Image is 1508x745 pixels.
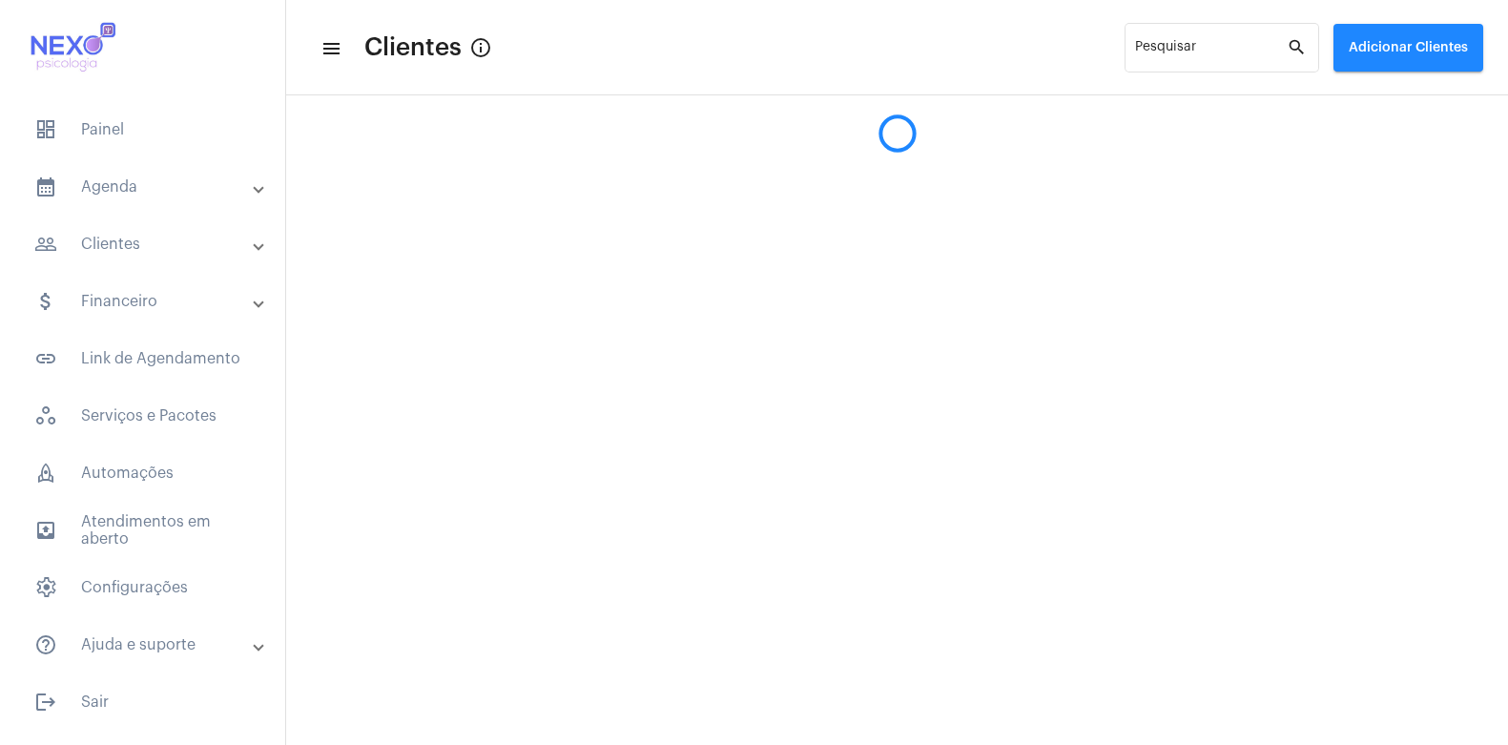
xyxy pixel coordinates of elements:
mat-expansion-panel-header: sidenav iconAgenda [11,164,285,210]
span: sidenav icon [34,404,57,427]
span: Link de Agendamento [19,336,266,382]
mat-panel-title: Clientes [34,233,255,256]
span: Atendimentos em aberto [19,507,266,553]
span: Painel [19,107,266,153]
mat-icon: sidenav icon [34,691,57,714]
mat-expansion-panel-header: sidenav iconClientes [11,221,285,267]
mat-panel-title: Ajuda e suporte [34,633,255,656]
span: Automações [19,450,266,496]
input: Pesquisar [1135,44,1287,59]
span: sidenav icon [34,462,57,485]
mat-panel-title: Agenda [34,176,255,198]
mat-icon: sidenav icon [34,347,57,370]
mat-icon: sidenav icon [34,233,57,256]
span: sidenav icon [34,576,57,599]
mat-icon: sidenav icon [34,290,57,313]
mat-icon: sidenav icon [34,519,57,542]
mat-icon: sidenav icon [320,37,340,60]
img: 616cf56f-bdc5-9e2e-9429-236ee6dd82e0.jpg [15,10,127,86]
span: Sair [19,679,266,725]
mat-icon: sidenav icon [34,633,57,656]
mat-icon: sidenav icon [34,176,57,198]
mat-icon: search [1287,36,1310,59]
mat-expansion-panel-header: sidenav iconAjuda e suporte [11,622,285,668]
mat-icon: Button that displays a tooltip when focused or hovered over [469,36,492,59]
button: Adicionar Clientes [1333,24,1483,72]
span: Configurações [19,565,266,610]
span: Adicionar Clientes [1349,41,1468,54]
mat-panel-title: Financeiro [34,290,255,313]
span: Clientes [364,32,462,63]
button: Button that displays a tooltip when focused or hovered over [462,29,500,67]
span: sidenav icon [34,118,57,141]
mat-expansion-panel-header: sidenav iconFinanceiro [11,279,285,324]
span: Serviços e Pacotes [19,393,266,439]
